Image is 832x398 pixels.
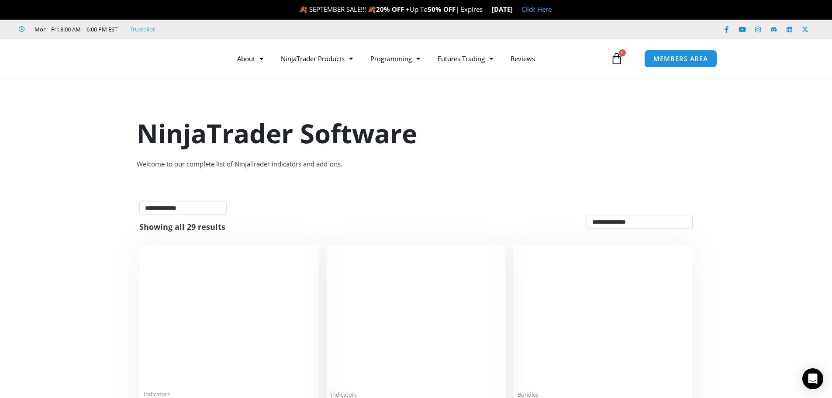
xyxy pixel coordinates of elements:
[492,5,513,14] strong: [DATE]
[429,48,502,69] a: Futures Trading
[587,215,693,229] select: Shop order
[653,55,708,62] span: MEMBERS AREA
[130,24,155,35] a: Trustpilot
[299,5,492,14] span: 🍂 SEPTEMBER SALE!!! 🍂 Up To | Expires
[376,5,410,14] strong: 20% OFF +
[137,115,696,152] h1: NinjaTrader Software
[521,5,552,14] a: Click Here
[137,158,696,170] div: Welcome to our complete list of NinjaTrader indicators and add-ons.
[228,48,272,69] a: About
[32,24,117,35] span: Mon - Fri: 8:00 AM – 6:00 PM EST
[139,223,225,231] p: Showing all 29 results
[144,249,314,385] img: Duplicate Account Actions
[428,5,456,14] strong: 50% OFF
[619,49,626,56] span: 0
[228,48,608,69] nav: Menu
[331,249,501,385] img: Account Risk Manager
[502,48,544,69] a: Reviews
[144,391,314,398] span: Indicators
[518,249,688,386] img: Accounts Dashboard Suite
[103,43,197,74] img: LogoAI | Affordable Indicators – NinjaTrader
[483,6,490,13] img: ⌛
[597,46,636,71] a: 0
[644,50,717,68] a: MEMBERS AREA
[362,48,429,69] a: Programming
[802,368,823,389] div: Open Intercom Messenger
[272,48,362,69] a: NinjaTrader Products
